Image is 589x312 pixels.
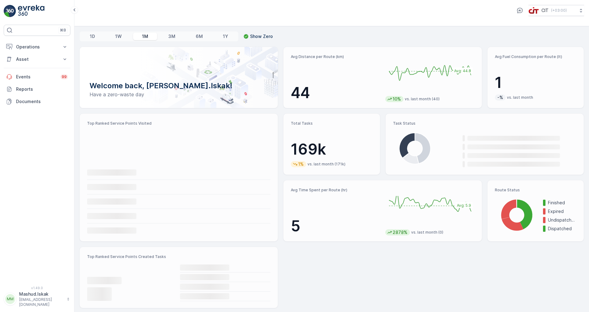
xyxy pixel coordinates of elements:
p: Expired [548,208,576,214]
p: vs. last month [507,95,533,100]
p: Dispatched [548,226,576,232]
p: Reports [16,86,68,92]
p: Avg Time Spent per Route (hr) [291,188,380,193]
p: 2878% [392,229,408,235]
img: logo [4,5,16,17]
p: 99 [62,74,67,79]
p: [EMAIL_ADDRESS][DOMAIN_NAME] [19,297,64,307]
p: Show Zero [250,33,273,40]
p: Task Status [393,121,576,126]
p: Top Ranked Service Points Visited [87,121,270,126]
p: 1D [90,33,95,40]
p: vs. last month (171k) [307,162,345,167]
p: 44 [291,84,380,102]
p: Avg Distance per Route (km) [291,54,380,59]
p: Total Tasks [291,121,372,126]
p: Asset [16,56,58,62]
p: Top Ranked Service Points Created Tasks [87,254,270,259]
p: 1W [115,33,122,40]
p: 1M [142,33,148,40]
button: Operations [4,41,70,53]
div: MM [5,294,15,304]
p: 10% [392,96,402,102]
p: ( +03:00 ) [551,8,567,13]
p: Finished [548,200,576,206]
p: -% [497,94,504,101]
img: logo_light-DOdMpM7g.png [18,5,44,17]
p: 1Y [223,33,228,40]
button: CIT(+03:00) [528,5,584,16]
p: 1% [298,161,304,167]
p: CIT [541,7,549,14]
p: Operations [16,44,58,50]
p: Events [16,74,57,80]
button: Asset [4,53,70,65]
p: 1 [495,73,576,92]
a: Documents [4,95,70,108]
p: vs. last month (0) [411,230,443,235]
p: Mashud.Iskak [19,291,64,297]
p: Route Status [495,188,576,193]
img: cit-logo_pOk6rL0.png [528,7,539,14]
a: Reports [4,83,70,95]
p: 5 [291,217,380,235]
p: Have a zero-waste day [90,91,268,98]
p: 6M [196,33,203,40]
span: v 1.49.0 [4,286,70,290]
p: Avg Fuel Consumption per Route (lt) [495,54,576,59]
p: 169k [291,140,372,159]
p: ⌘B [60,28,66,33]
p: Undispatched [548,217,576,223]
p: 3M [168,33,175,40]
p: vs. last month (40) [405,97,440,102]
p: Welcome back, [PERSON_NAME].Iskak! [90,81,268,91]
a: Events99 [4,71,70,83]
button: MMMashud.Iskak[EMAIL_ADDRESS][DOMAIN_NAME] [4,291,70,307]
p: Documents [16,98,68,105]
